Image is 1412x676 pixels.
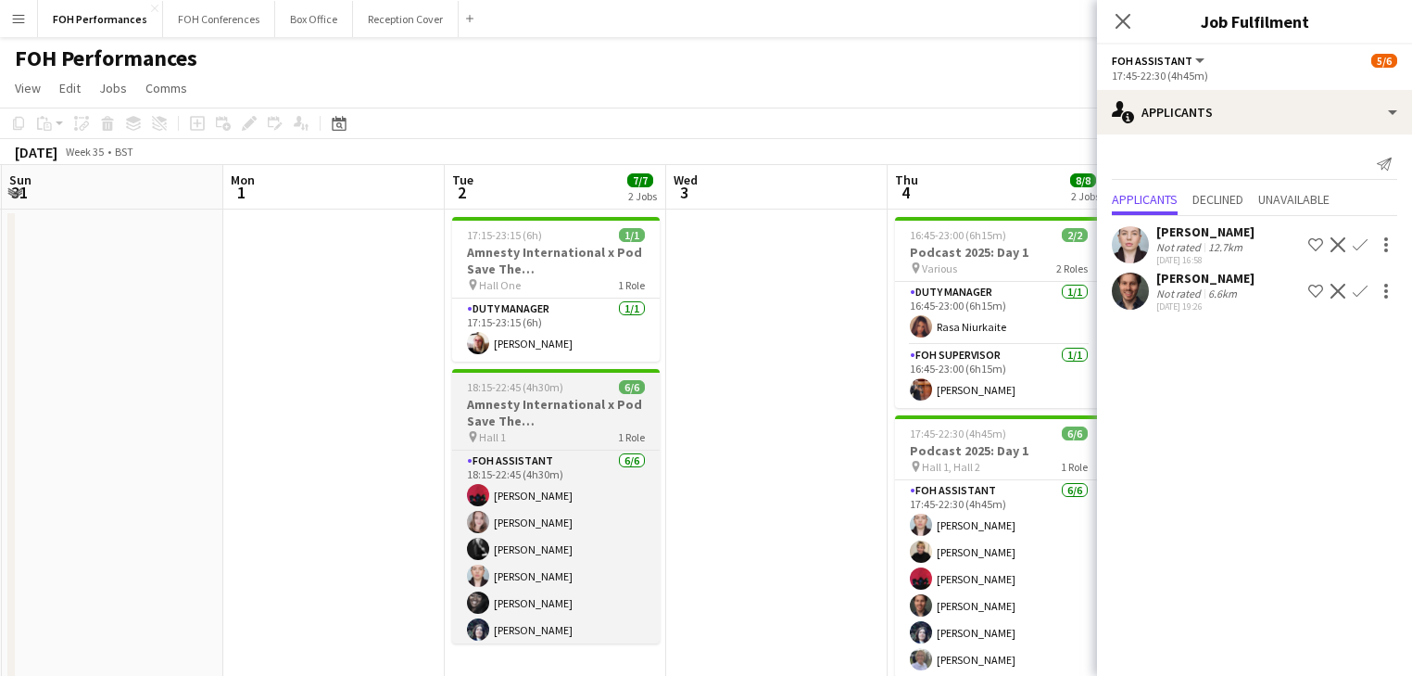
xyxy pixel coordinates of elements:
[895,244,1103,261] h3: Podcast 2025: Day 1
[59,80,81,96] span: Edit
[1097,9,1412,33] h3: Job Fulfilment
[449,182,473,203] span: 2
[52,76,88,100] a: Edit
[910,427,1006,440] span: 17:45-22:30 (4h45m)
[1156,287,1204,300] div: Not rated
[671,182,698,203] span: 3
[1156,223,1254,240] div: [PERSON_NAME]
[895,282,1103,345] app-card-role: Duty Manager1/116:45-23:00 (6h15m)Rasa Niurkaite
[1156,270,1254,287] div: [PERSON_NAME]
[6,182,32,203] span: 31
[895,172,918,188] span: Thu
[1062,228,1088,242] span: 2/2
[99,80,127,96] span: Jobs
[1112,54,1192,68] span: FOH Assistant
[61,145,107,159] span: Week 35
[1371,54,1397,68] span: 5/6
[895,442,1103,459] h3: Podcast 2025: Day 1
[452,396,660,429] h3: Amnesty International x Pod Save The [GEOGRAPHIC_DATA]
[15,45,197,72] h1: FOH Performances
[467,228,542,242] span: 17:15-23:15 (6h)
[7,76,48,100] a: View
[618,278,645,292] span: 1 Role
[138,76,195,100] a: Comms
[1156,254,1254,266] div: [DATE] 16:58
[452,451,660,648] app-card-role: FOH Assistant6/618:15-22:45 (4h30m)[PERSON_NAME][PERSON_NAME][PERSON_NAME][PERSON_NAME][PERSON_NA...
[15,80,41,96] span: View
[627,173,653,187] span: 7/7
[1062,427,1088,440] span: 6/6
[231,172,255,188] span: Mon
[353,1,459,37] button: Reception Cover
[479,278,521,292] span: Hall One
[1258,193,1330,206] span: Unavailable
[1112,193,1178,206] span: Applicants
[15,143,57,161] div: [DATE]
[145,80,187,96] span: Comms
[1112,69,1397,83] div: 17:45-22:30 (4h45m)
[9,172,32,188] span: Sun
[618,430,645,444] span: 1 Role
[452,217,660,362] app-job-card: 17:15-23:15 (6h)1/1Amnesty International x Pod Save The [GEOGRAPHIC_DATA] Hall One1 RoleDuty Mana...
[452,369,660,644] app-job-card: 18:15-22:45 (4h30m)6/6Amnesty International x Pod Save The [GEOGRAPHIC_DATA] Hall 11 RoleFOH Assi...
[1112,54,1207,68] button: FOH Assistant
[1071,189,1100,203] div: 2 Jobs
[38,1,163,37] button: FOH Performances
[1070,173,1096,187] span: 8/8
[275,1,353,37] button: Box Office
[1056,261,1088,275] span: 2 Roles
[1097,90,1412,134] div: Applicants
[452,244,660,277] h3: Amnesty International x Pod Save The [GEOGRAPHIC_DATA]
[910,228,1006,242] span: 16:45-23:00 (6h15m)
[452,172,473,188] span: Tue
[922,460,980,474] span: Hall 1, Hall 2
[895,345,1103,408] app-card-role: FOH Supervisor1/116:45-23:00 (6h15m)[PERSON_NAME]
[115,145,133,159] div: BST
[892,182,918,203] span: 4
[452,299,660,362] app-card-role: Duty Manager1/117:15-23:15 (6h)[PERSON_NAME]
[1061,460,1088,474] span: 1 Role
[1204,240,1246,254] div: 12.7km
[1192,193,1243,206] span: Declined
[674,172,698,188] span: Wed
[467,380,563,394] span: 18:15-22:45 (4h30m)
[922,261,957,275] span: Various
[479,430,506,444] span: Hall 1
[1156,240,1204,254] div: Not rated
[92,76,134,100] a: Jobs
[628,189,657,203] div: 2 Jobs
[163,1,275,37] button: FOH Conferences
[619,228,645,242] span: 1/1
[228,182,255,203] span: 1
[1204,287,1241,300] div: 6.6km
[619,380,645,394] span: 6/6
[895,217,1103,408] app-job-card: 16:45-23:00 (6h15m)2/2Podcast 2025: Day 1 Various2 RolesDuty Manager1/116:45-23:00 (6h15m)Rasa Ni...
[1156,300,1254,312] div: [DATE] 19:26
